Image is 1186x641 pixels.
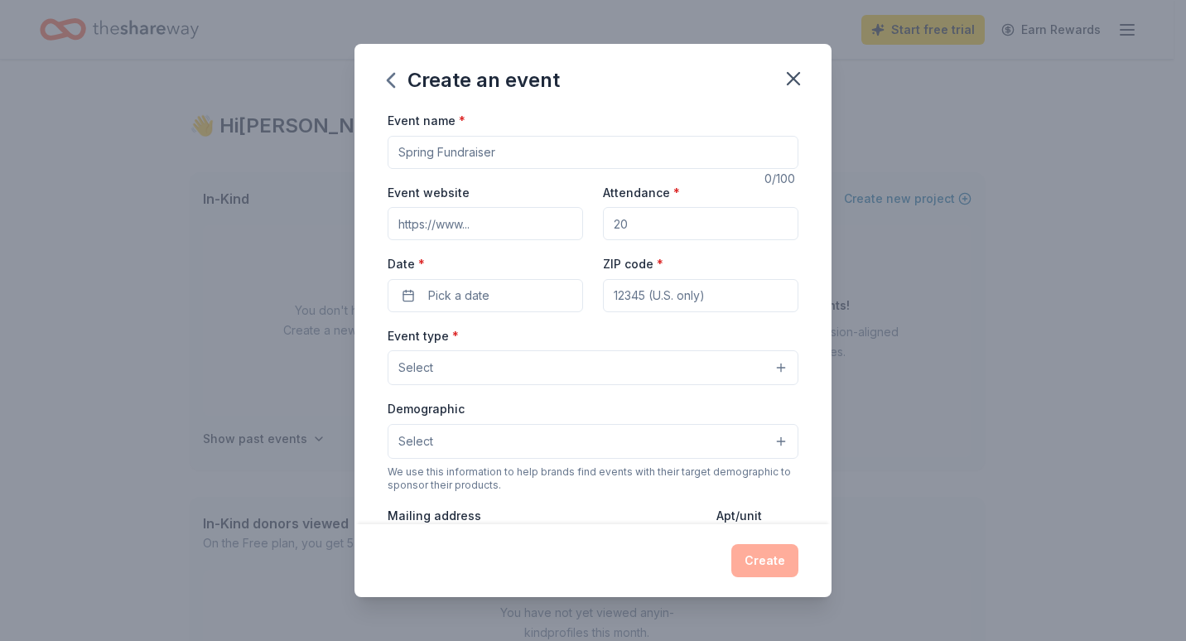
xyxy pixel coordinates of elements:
[764,169,798,189] div: 0 /100
[603,256,663,272] label: ZIP code
[603,279,798,312] input: 12345 (U.S. only)
[388,350,798,385] button: Select
[388,67,560,94] div: Create an event
[388,207,583,240] input: https://www...
[388,401,465,417] label: Demographic
[388,328,459,345] label: Event type
[388,465,798,492] div: We use this information to help brands find events with their target demographic to sponsor their...
[398,358,433,378] span: Select
[603,207,798,240] input: 20
[603,185,680,201] label: Attendance
[388,136,798,169] input: Spring Fundraiser
[716,508,762,524] label: Apt/unit
[388,279,583,312] button: Pick a date
[388,508,481,524] label: Mailing address
[388,256,583,272] label: Date
[388,185,470,201] label: Event website
[428,286,489,306] span: Pick a date
[388,113,465,129] label: Event name
[388,424,798,459] button: Select
[398,431,433,451] span: Select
